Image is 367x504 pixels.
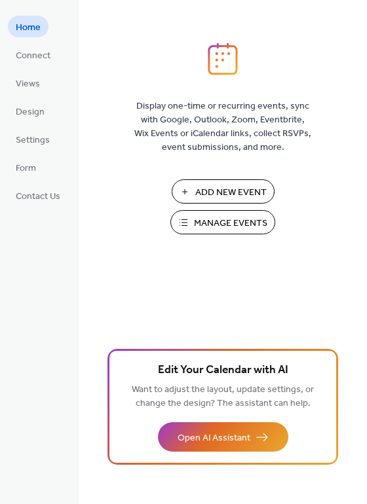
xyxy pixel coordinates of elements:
a: Form [8,156,44,178]
a: Views [8,72,48,94]
a: Connect [8,44,58,65]
span: Manage Events [194,217,267,230]
img: logo_icon.svg [208,43,238,75]
span: Design [16,105,45,119]
span: Open AI Assistant [178,431,250,445]
span: Settings [16,134,50,147]
span: Add New Event [195,186,267,200]
span: Display one-time or recurring events, sync with Google, Outlook, Zoom, Eventbrite, Wix Events or ... [134,99,311,154]
span: Connect [16,49,50,63]
span: Contact Us [16,190,60,204]
button: Open AI Assistant [158,422,288,452]
a: Contact Us [8,185,68,206]
button: Add New Event [172,179,275,204]
a: Design [8,100,52,122]
span: Home [16,21,41,35]
span: Want to adjust the layout, update settings, or change the design? The assistant can help. [132,381,314,412]
span: Form [16,162,36,175]
span: Views [16,77,40,91]
a: Settings [8,128,58,150]
button: Manage Events [170,210,275,234]
span: Edit Your Calendar with AI [158,361,288,380]
a: Home [8,16,48,37]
